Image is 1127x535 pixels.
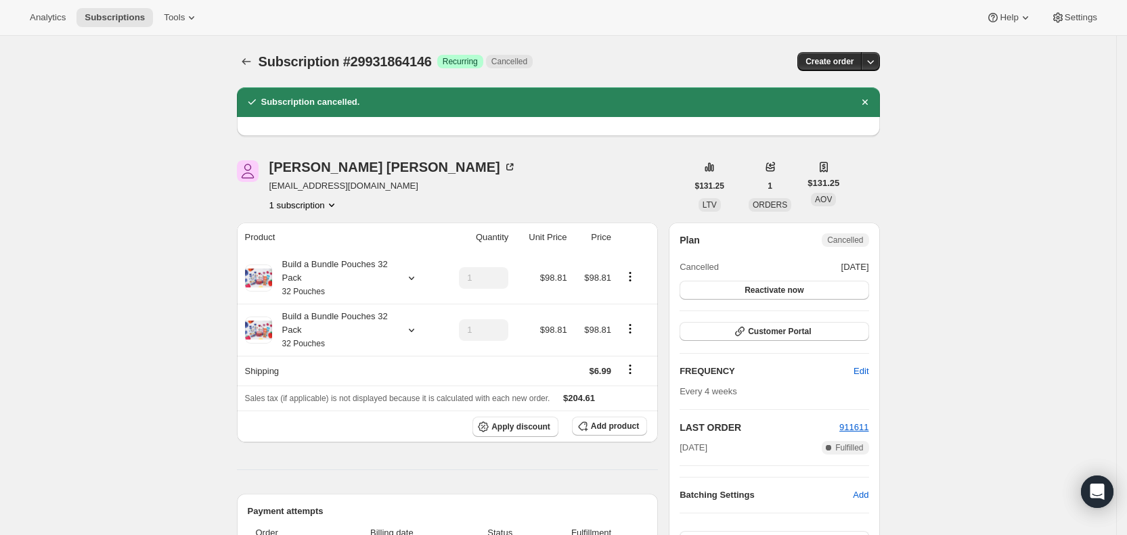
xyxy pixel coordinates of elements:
[1043,8,1105,27] button: Settings
[589,366,611,376] span: $6.99
[680,421,839,434] h2: LAST ORDER
[680,260,719,274] span: Cancelled
[839,422,868,432] a: 911611
[978,8,1040,27] button: Help
[259,54,432,69] span: Subscription #29931864146
[156,8,206,27] button: Tools
[853,488,868,502] span: Add
[540,273,567,283] span: $98.81
[856,93,875,112] button: Dismiss notification
[745,285,803,296] span: Reactivate now
[680,386,737,396] span: Every 4 weeks
[443,56,478,67] span: Recurring
[845,360,877,382] button: Edit
[237,52,256,71] button: Subscriptions
[748,326,811,337] span: Customer Portal
[261,95,360,109] h2: Subscription cancelled.
[164,12,185,23] span: Tools
[272,258,394,298] div: Build a Bundle Pouches 32 Pack
[584,325,611,335] span: $98.81
[680,281,868,300] button: Reactivate now
[491,421,550,432] span: Apply discount
[248,505,648,518] h2: Payment attempts
[839,421,868,434] button: 911611
[1081,475,1113,508] div: Open Intercom Messenger
[472,417,558,437] button: Apply discount
[1065,12,1097,23] span: Settings
[22,8,74,27] button: Analytics
[703,200,717,210] span: LTV
[563,393,595,403] span: $204.61
[269,198,338,212] button: Product actions
[680,233,700,247] h2: Plan
[808,177,839,190] span: $131.25
[572,417,647,436] button: Add product
[680,322,868,341] button: Customer Portal
[245,394,550,403] span: Sales tax (if applicable) is not displayed because it is calculated with each new order.
[680,488,853,502] h6: Batching Settings
[76,8,153,27] button: Subscriptions
[680,365,854,378] h2: FREQUENCY
[512,223,571,252] th: Unit Price
[540,325,567,335] span: $98.81
[282,287,325,296] small: 32 Pouches
[687,177,732,195] button: $131.25
[827,235,863,246] span: Cancelled
[841,260,869,274] span: [DATE]
[619,362,641,377] button: Shipping actions
[797,52,862,71] button: Create order
[269,179,516,193] span: [EMAIL_ADDRESS][DOMAIN_NAME]
[584,273,611,283] span: $98.81
[619,269,641,284] button: Product actions
[854,365,868,378] span: Edit
[85,12,145,23] span: Subscriptions
[1000,12,1018,23] span: Help
[282,339,325,348] small: 32 Pouches
[845,484,877,506] button: Add
[237,160,259,182] span: Umberto Speranza
[759,177,780,195] button: 1
[272,310,394,350] div: Build a Bundle Pouches 32 Pack
[440,223,512,252] th: Quantity
[768,181,772,191] span: 1
[269,160,516,174] div: [PERSON_NAME] [PERSON_NAME]
[591,421,639,432] span: Add product
[491,56,527,67] span: Cancelled
[680,441,707,455] span: [DATE]
[835,442,863,453] span: Fulfilled
[695,181,724,191] span: $131.25
[237,223,441,252] th: Product
[571,223,615,252] th: Price
[237,356,441,386] th: Shipping
[30,12,66,23] span: Analytics
[753,200,787,210] span: ORDERS
[815,195,832,204] span: AOV
[619,321,641,336] button: Product actions
[805,56,854,67] span: Create order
